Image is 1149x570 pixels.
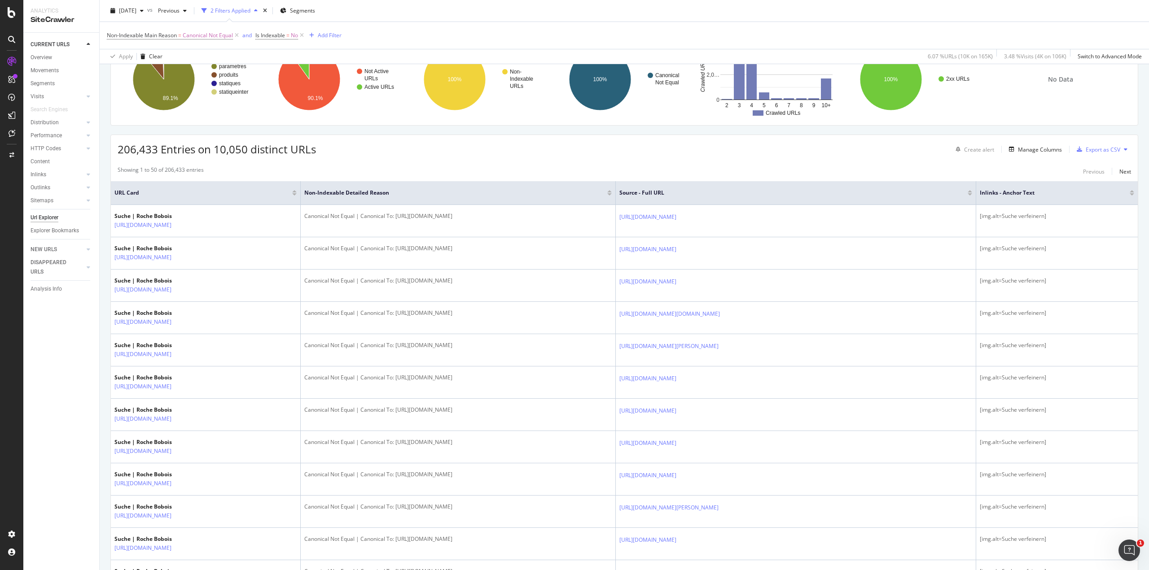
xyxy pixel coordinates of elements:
a: [URL][DOMAIN_NAME] [114,447,171,456]
button: [DATE] [107,4,147,18]
a: CURRENT URLS [31,40,84,49]
div: Next [1119,168,1131,175]
div: Sitemaps [31,196,53,205]
div: Clear [149,52,162,60]
div: [img.alt=Suche verfeinern] [980,374,1134,382]
text: 5 [763,102,766,109]
div: A chart. [118,40,258,118]
div: [img.alt=Suche verfeinern] [980,244,1134,252]
div: Segments [31,79,55,88]
div: Suche | Roche Bobois [114,244,201,252]
div: Manage Columns [1018,146,1062,153]
text: 7 [787,102,790,109]
span: No [291,29,298,42]
text: 2xx URLs [946,76,969,82]
div: [img.alt=Suche verfeinern] [980,503,1134,511]
div: Suche | Roche Bobois [114,470,201,479]
button: Previous [1083,166,1105,177]
div: Suche | Roche Bobois [114,535,201,543]
text: URLs [510,83,523,89]
button: Apply [107,49,133,64]
iframe: Intercom live chat [1118,540,1140,561]
button: Previous [154,4,190,18]
text: 2,0… [706,72,719,78]
div: Canonical Not Equal | Canonical To: [URL][DOMAIN_NAME] [304,438,612,446]
a: [URL][DOMAIN_NAME] [114,318,171,326]
text: Indexable [510,76,533,82]
span: Non-Indexable Detailed Reason [304,189,594,197]
a: Segments [31,79,93,88]
text: 6 [775,102,778,109]
a: Distribution [31,118,84,127]
div: Outlinks [31,183,50,192]
div: Canonical Not Equal | Canonical To: [URL][DOMAIN_NAME] [304,212,612,220]
div: Content [31,157,50,166]
a: [URL][DOMAIN_NAME] [619,213,676,222]
div: Performance [31,131,62,140]
div: Showing 1 to 50 of 206,433 entries [118,166,204,177]
text: 89.1% [163,95,178,101]
div: Visits [31,92,44,101]
div: Suche | Roche Bobois [114,406,201,414]
svg: A chart. [263,40,403,118]
span: Non-Indexable Main Reason [107,31,177,39]
text: Not Equal [655,79,679,86]
a: NEW URLS [31,245,84,254]
text: 100% [593,76,607,83]
a: [URL][DOMAIN_NAME] [114,382,171,391]
text: statiques [219,80,241,87]
div: Canonical Not Equal | Canonical To: [URL][DOMAIN_NAME] [304,341,612,349]
div: Explorer Bookmarks [31,226,79,235]
div: Canonical Not Equal | Canonical To: [URL][DOMAIN_NAME] [304,374,612,382]
a: [URL][DOMAIN_NAME][DOMAIN_NAME] [619,309,720,318]
div: [img.alt=Suche verfeinern] [980,277,1134,285]
a: Content [31,157,93,166]
a: [URL][DOMAIN_NAME] [619,277,676,286]
div: [img.alt=Suche verfeinern] [980,438,1134,446]
div: Canonical Not Equal | Canonical To: [URL][DOMAIN_NAME] [304,277,612,285]
text: 100% [447,76,461,83]
div: Canonical Not Equal | Canonical To: [URL][DOMAIN_NAME] [304,470,612,479]
span: = [286,31,289,39]
a: [URL][DOMAIN_NAME] [619,374,676,383]
text: 100% [884,76,898,83]
a: [URL][DOMAIN_NAME] [114,414,171,423]
button: Segments [276,4,319,18]
div: Movements [31,66,59,75]
text: Non- [510,69,522,75]
svg: A chart. [699,40,839,118]
svg: A chart. [845,40,985,118]
text: 10+ [821,102,830,109]
a: [URL][DOMAIN_NAME] [114,253,171,262]
text: Crawled URLs [700,57,706,92]
a: DISAPPEARED URLS [31,258,84,277]
div: 2 Filters Applied [211,7,250,14]
text: Canonical [655,72,679,78]
span: 2025 Sep. 18th [119,7,136,14]
a: Sitemaps [31,196,84,205]
div: times [261,6,269,15]
text: parametres [219,63,246,70]
div: Suche | Roche Bobois [114,374,201,382]
span: Canonical Not Equal [183,29,233,42]
a: [URL][DOMAIN_NAME] [619,406,676,415]
div: Distribution [31,118,59,127]
div: SiteCrawler [31,15,92,25]
a: Outlinks [31,183,84,192]
a: [URL][DOMAIN_NAME] [114,511,171,520]
div: Overview [31,53,52,62]
button: and [242,31,252,39]
text: 2 [725,102,728,109]
text: 9 [812,102,816,109]
text: 8 [800,102,803,109]
span: No Data [1048,75,1073,84]
div: [img.alt=Suche verfeinern] [980,341,1134,349]
span: Source - Full URL [619,189,954,197]
a: [URL][DOMAIN_NAME] [114,221,171,230]
div: 3.48 % Visits ( 4K on 106K ) [1004,52,1066,60]
div: Suche | Roche Bobois [114,341,201,349]
text: Crawled URLs [766,110,800,116]
div: NEW URLS [31,245,57,254]
div: Suche | Roche Bobois [114,438,201,446]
